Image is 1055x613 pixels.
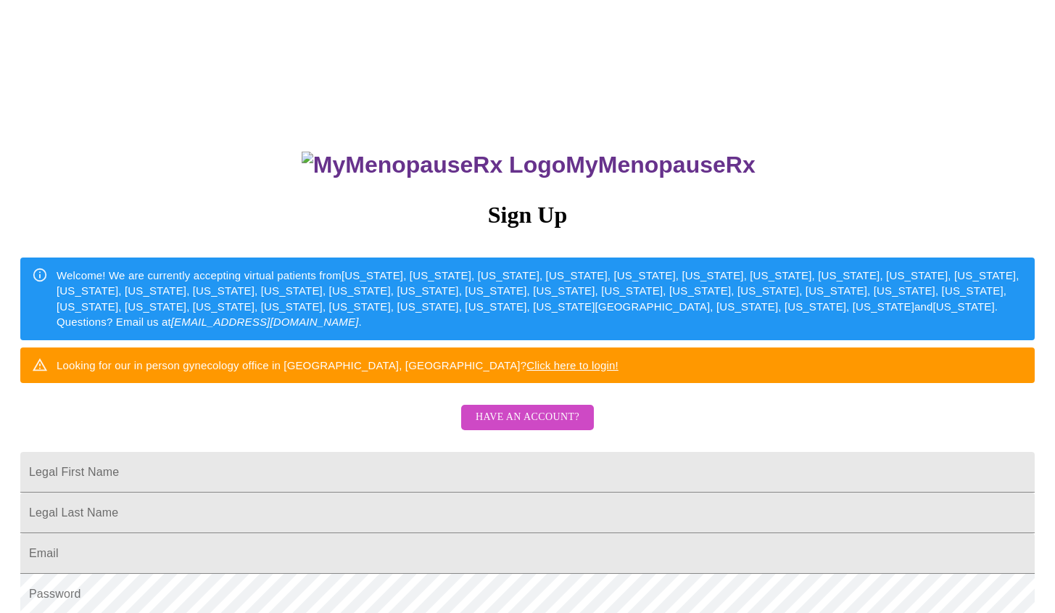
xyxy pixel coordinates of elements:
img: MyMenopauseRx Logo [302,152,566,178]
button: Have an account? [461,405,594,430]
div: Welcome! We are currently accepting virtual patients from [US_STATE], [US_STATE], [US_STATE], [US... [57,262,1023,336]
a: Have an account? [458,421,597,433]
em: [EMAIL_ADDRESS][DOMAIN_NAME] [171,316,359,328]
h3: Sign Up [20,202,1035,229]
a: Click here to login! [526,359,618,371]
span: Have an account? [476,408,579,427]
div: Looking for our in person gynecology office in [GEOGRAPHIC_DATA], [GEOGRAPHIC_DATA]? [57,352,618,379]
h3: MyMenopauseRx [22,152,1035,178]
